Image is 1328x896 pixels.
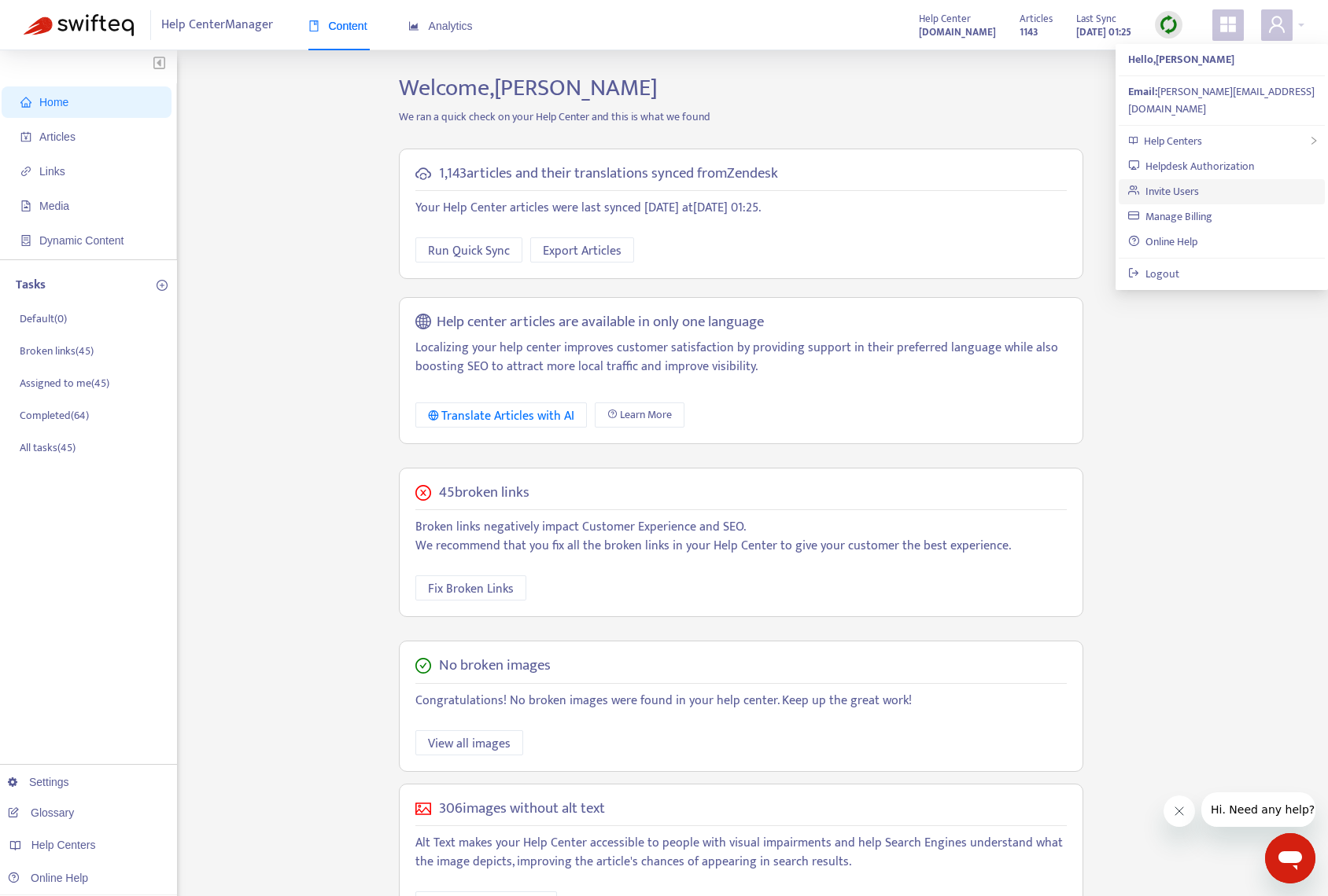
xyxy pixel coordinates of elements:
a: Online Help [8,872,88,884]
a: Glossary [8,806,74,819]
strong: Hello, [PERSON_NAME] [1128,50,1234,68]
span: plus-circle [157,280,168,291]
span: Analytics [408,20,473,32]
span: Export Articles [543,241,622,261]
span: Help Centers [31,839,96,851]
a: [DOMAIN_NAME] [919,23,996,41]
div: Translate Articles with AI [428,406,575,426]
a: Settings [8,776,69,788]
strong: [DATE] 01:25 [1076,24,1131,41]
span: Content [308,20,367,32]
button: Translate Articles with AI [415,402,588,428]
p: Congratulations! No broken images were found in your help center. Keep up the great work! [415,692,1067,711]
img: sync.dc5367851b00ba804db3.png [1159,15,1179,35]
span: Help Center [919,10,971,28]
p: Localizing your help center improves customer satisfaction by providing support in their preferre... [415,339,1067,376]
span: appstore [1219,15,1238,34]
p: Completed ( 64 ) [20,407,89,424]
span: cloud-sync [415,166,431,182]
img: Swifteq [24,14,134,36]
span: account-book [20,131,31,142]
span: file-image [20,200,31,211]
span: Welcome, [PERSON_NAME] [399,68,658,108]
p: Your Help Center articles were last synced [DATE] at [DATE] 01:25 . [415,199,1067,218]
span: container [20,235,31,246]
span: close-circle [415,485,431,501]
a: Logout [1128,265,1179,283]
iframe: Close message [1164,795,1195,827]
span: Media [39,200,69,212]
span: Help Centers [1144,132,1202,150]
span: book [308,20,319,31]
a: Learn More [595,402,684,428]
p: Broken links ( 45 ) [20,343,94,359]
button: Fix Broken Links [415,575,526,600]
a: Online Help [1128,233,1197,251]
span: link [20,166,31,177]
span: Help Center Manager [161,10,273,40]
span: right [1309,136,1319,145]
iframe: Message from company [1201,792,1315,827]
h5: 306 images without alt text [439,800,605,818]
h5: 1,143 articles and their translations synced from Zendesk [439,165,778,183]
a: Invite Users [1128,182,1199,200]
span: area-chart [408,20,419,31]
div: [PERSON_NAME][EMAIL_ADDRESS][DOMAIN_NAME] [1128,83,1315,118]
a: Helpdesk Authorization [1128,157,1254,175]
strong: [DOMAIN_NAME] [919,24,996,41]
strong: 1143 [1020,24,1038,41]
h5: Help center articles are available in only one language [437,314,764,332]
p: We ran a quick check on your Help Center and this is what we found [387,108,1095,125]
span: Home [39,96,68,108]
p: Default ( 0 ) [20,310,67,327]
h5: No broken images [439,657,551,675]
p: Broken links negatively impact Customer Experience and SEO. We recommend that you fix all the bro... [415,518,1067,556]
strong: Email: [1128,83,1157,101]
span: Fix Broken Links [428,579,514,599]
span: check-circle [415,658,431,674]
span: Dynamic Content [39,234,124,247]
button: Export Articles [530,237,634,263]
span: user [1267,15,1286,34]
button: View all images [415,730,523,755]
span: global [415,314,431,332]
p: Alt Text makes your Help Center accessible to people with visual impairments and help Search Engi... [415,834,1067,872]
span: Learn More [620,406,672,424]
p: Tasks [16,276,46,295]
span: Articles [39,130,76,143]
p: Assigned to me ( 45 ) [20,375,109,391]
span: home [20,97,31,108]
a: Manage Billing [1128,207,1212,226]
span: Articles [1020,10,1053,28]
span: Run Quick Sync [428,241,510,261]
p: All tasks ( 45 ) [20,439,76,456]
span: Last Sync [1076,10,1116,28]
h5: 45 broken links [439,484,529,502]
button: Run Quick Sync [415,237,522,263]
span: Links [39,165,65,178]
span: View all images [428,734,511,754]
span: picture [415,801,431,817]
iframe: Button to launch messaging window [1265,833,1315,883]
